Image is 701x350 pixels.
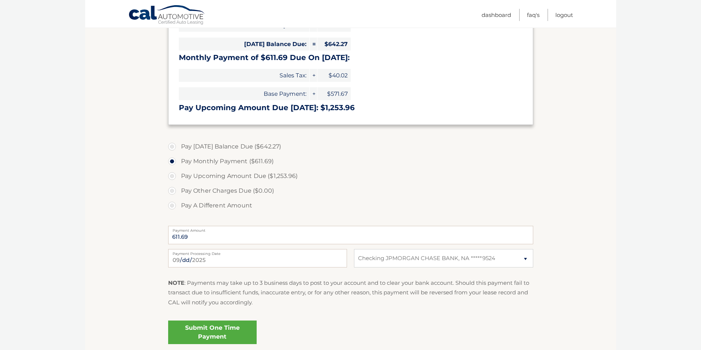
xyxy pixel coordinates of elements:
span: $571.67 [317,87,351,100]
span: + [310,69,317,82]
label: Pay A Different Amount [168,198,533,213]
label: Pay [DATE] Balance Due ($642.27) [168,139,533,154]
span: Base Payment: [179,87,309,100]
span: = [310,38,317,50]
strong: NOTE [168,279,184,286]
label: Pay Upcoming Amount Due ($1,253.96) [168,169,533,183]
a: FAQ's [527,9,539,21]
a: Cal Automotive [128,5,206,26]
a: Dashboard [482,9,511,21]
span: + [310,87,317,100]
p: : Payments may take up to 3 business days to post to your account and to clear your bank account.... [168,278,533,307]
input: Payment Date [168,249,347,267]
span: [DATE] Balance Due: [179,38,309,50]
span: Sales Tax: [179,69,309,82]
label: Payment Processing Date [168,249,347,255]
h3: Monthly Payment of $611.69 Due On [DATE]: [179,53,523,62]
input: Payment Amount [168,226,533,244]
h3: Pay Upcoming Amount Due [DATE]: $1,253.96 [179,103,523,112]
label: Pay Other Charges Due ($0.00) [168,183,533,198]
span: $642.27 [317,38,351,50]
a: Submit One Time Payment [168,321,257,344]
label: Payment Amount [168,226,533,232]
label: Pay Monthly Payment ($611.69) [168,154,533,169]
span: $40.02 [317,69,351,82]
a: Logout [555,9,573,21]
